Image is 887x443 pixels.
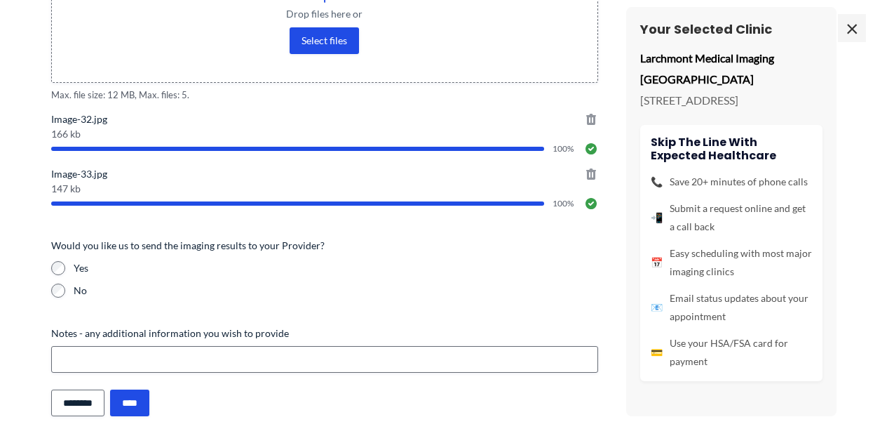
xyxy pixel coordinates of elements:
[651,289,812,326] li: Email status updates about your appointment
[51,326,598,340] label: Notes - any additional information you wish to provide
[51,88,598,102] span: Max. file size: 12 MB, Max. files: 5.
[651,253,663,272] span: 📅
[51,239,325,253] legend: Would you like us to send the imaging results to your Provider?
[80,9,569,19] span: Drop files here or
[651,343,663,362] span: 💳
[838,14,866,42] span: ×
[651,209,663,227] span: 📲
[640,89,822,110] p: [STREET_ADDRESS]
[651,244,812,281] li: Easy scheduling with most major imaging clinics
[51,184,598,194] span: 147 kb
[74,284,598,298] label: No
[640,21,822,37] h3: Your Selected Clinic
[651,135,812,161] h4: Skip the line with Expected Healthcare
[74,261,598,275] label: Yes
[290,27,359,54] button: select files, imaging order or prescription(required)
[51,129,598,139] span: 166 kb
[640,48,822,89] p: Larchmont Medical Imaging [GEOGRAPHIC_DATA]
[651,173,812,191] li: Save 20+ minutes of phone calls
[651,298,663,317] span: 📧
[651,199,812,236] li: Submit a request online and get a call back
[553,199,576,208] span: 100%
[651,173,663,191] span: 📞
[51,167,598,181] span: Image-33.jpg
[553,145,576,153] span: 100%
[651,334,812,371] li: Use your HSA/FSA card for payment
[51,112,598,126] span: Image-32.jpg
